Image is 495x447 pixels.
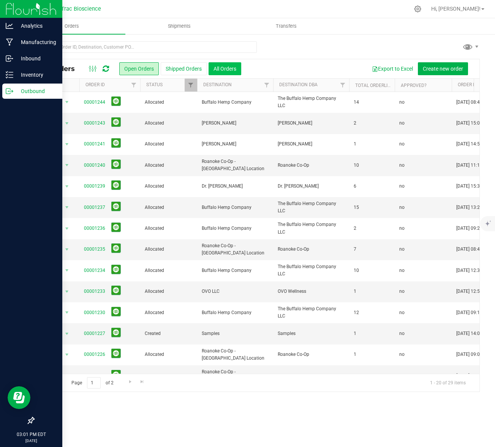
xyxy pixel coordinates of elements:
span: Created [145,330,193,337]
span: select [62,329,72,339]
span: Transfers [266,23,307,30]
button: Shipped Orders [161,62,207,75]
inline-svg: Outbound [6,87,13,95]
span: Roanoke Co-Op - [GEOGRAPHIC_DATA] Location [202,158,269,172]
a: Go to the last page [137,377,148,387]
span: Roanoke Co-Op [278,351,345,358]
a: 00001243 [84,120,105,127]
span: Roanoke Co-Op [278,246,345,253]
span: Allocated [145,99,193,106]
a: 00001226 [84,351,105,358]
span: no [399,99,405,106]
a: Destination DBA [279,82,318,87]
span: select [62,244,72,255]
span: 15 [354,204,359,211]
button: Export to Excel [367,62,418,75]
span: 7 [354,246,356,253]
span: [PERSON_NAME] [202,141,269,148]
a: Destination [203,82,232,87]
span: Hi, [PERSON_NAME]! [431,6,481,12]
span: select [62,349,72,360]
span: 2 [354,120,356,127]
span: Allocated [145,120,193,127]
span: 6 [354,183,356,190]
span: Buffalo Hemp Company [202,267,269,274]
span: Allocated [145,288,193,295]
a: Filter [185,79,197,92]
input: Search Order ID, Destination, Customer PO... [33,41,257,53]
span: Roanoke Co-Op - [GEOGRAPHIC_DATA] Location [202,368,269,383]
span: no [399,183,405,190]
p: Inbound [13,54,59,63]
span: Allocated [145,183,193,190]
span: Allocated [145,141,193,148]
span: 14 [354,99,359,106]
a: Orders [18,18,125,34]
span: 10 [354,162,359,169]
span: The Buffalo Hemp Company LLC [278,200,345,215]
span: Page of 2 [65,377,120,389]
a: 00001230 [84,309,105,316]
button: Open Orders [119,62,159,75]
span: no [399,141,405,148]
span: Dr. [PERSON_NAME] [202,183,269,190]
span: no [399,309,405,316]
span: select [62,307,72,318]
p: 03:01 PM EDT [3,431,59,438]
iframe: Resource center [8,386,30,409]
span: Allocated [145,309,193,316]
a: 00001227 [84,330,105,337]
span: 2 [354,225,356,232]
a: Transfers [233,18,340,34]
a: 00001225 [84,372,105,379]
a: 00001244 [84,99,105,106]
span: 12 [354,309,359,316]
a: 00001241 [84,141,105,148]
span: no [399,351,405,358]
span: OVO LLC [202,288,269,295]
span: The Buffalo Hemp Company LLC [278,221,345,235]
span: Roanoke Co-Op - [GEOGRAPHIC_DATA] Location [202,242,269,257]
inline-svg: Inbound [6,55,13,62]
inline-svg: Analytics [6,22,13,30]
button: All Orders [209,62,241,75]
a: Order ID [85,82,105,87]
a: Status [146,82,163,87]
span: Allocated [145,204,193,211]
span: no [399,246,405,253]
p: Analytics [13,21,59,30]
span: no [399,372,405,379]
span: select [62,181,72,192]
p: Manufacturing [13,38,59,47]
span: select [62,160,72,171]
span: The Buffalo Hemp Company LLC [278,305,345,320]
span: Allocated [145,246,193,253]
span: select [62,223,72,234]
span: Allocated [145,225,193,232]
span: [PERSON_NAME] [202,120,269,127]
span: Samples [278,330,345,337]
span: no [399,330,405,337]
span: no [399,120,405,127]
span: no [399,162,405,169]
span: Create new order [423,66,463,72]
p: Inventory [13,70,59,79]
span: Buffalo Hemp Company [202,309,269,316]
inline-svg: Manufacturing [6,38,13,46]
span: NuTrac Bioscience [54,6,101,12]
span: 1 [354,141,356,148]
span: Samples [202,330,269,337]
a: 00001237 [84,204,105,211]
span: Allocated [145,267,193,274]
a: 00001240 [84,162,105,169]
a: 00001236 [84,225,105,232]
span: Orders [54,23,89,30]
span: no [399,204,405,211]
a: 00001239 [84,183,105,190]
span: select [62,97,72,107]
span: 1 [354,288,356,295]
span: select [62,139,72,150]
span: 10 [354,372,359,379]
a: 00001235 [84,246,105,253]
span: select [62,371,72,381]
